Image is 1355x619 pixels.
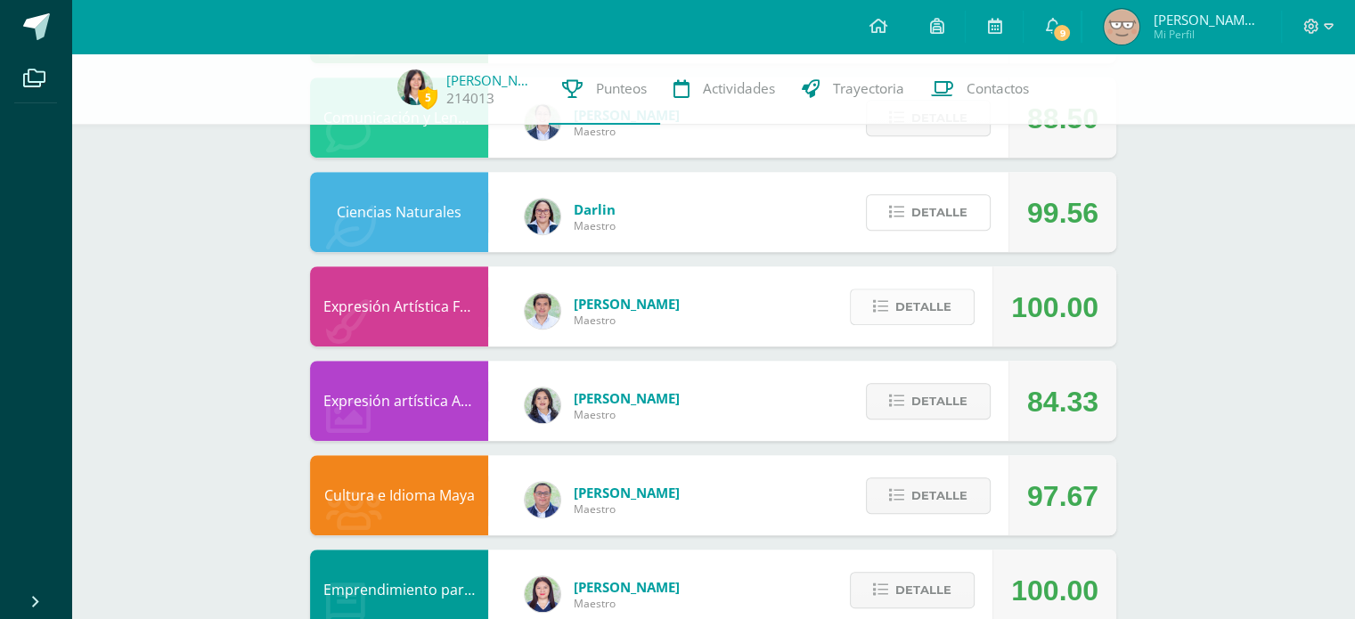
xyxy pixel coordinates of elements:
[549,53,660,125] a: Punteos
[525,482,560,517] img: c1c1b07ef08c5b34f56a5eb7b3c08b85.png
[574,484,680,501] span: [PERSON_NAME]
[895,290,951,323] span: Detalle
[397,69,433,105] img: 4c024f6bf71d5773428a8da74324d68e.png
[574,218,616,233] span: Maestro
[967,79,1029,98] span: Contactos
[1027,362,1098,442] div: 84.33
[310,361,488,441] div: Expresión artística ARTES PLÁSTICAS
[1027,173,1098,253] div: 99.56
[574,407,680,422] span: Maestro
[574,295,680,313] span: [PERSON_NAME]
[1011,267,1098,347] div: 100.00
[574,200,616,218] span: Darlin
[833,79,904,98] span: Trayectoria
[446,89,494,108] a: 214013
[310,266,488,346] div: Expresión Artística FORMACIÓN MUSICAL
[660,53,788,125] a: Actividades
[850,289,975,325] button: Detalle
[574,596,680,611] span: Maestro
[446,71,535,89] a: [PERSON_NAME]
[918,53,1042,125] a: Contactos
[574,501,680,517] span: Maestro
[895,574,951,607] span: Detalle
[703,79,775,98] span: Actividades
[574,389,680,407] span: [PERSON_NAME]
[574,313,680,328] span: Maestro
[911,479,967,512] span: Detalle
[1153,27,1260,42] span: Mi Perfil
[866,383,991,419] button: Detalle
[310,172,488,252] div: Ciencias Naturales
[596,79,647,98] span: Punteos
[574,578,680,596] span: [PERSON_NAME]
[850,572,975,608] button: Detalle
[1027,456,1098,536] div: 97.67
[525,387,560,423] img: 4a4aaf78db504b0aa81c9e1154a6f8e5.png
[1104,9,1139,45] img: e3abb1ebbe6d3481a363f12c8e97d852.png
[1052,23,1072,43] span: 9
[525,293,560,329] img: 8e3dba6cfc057293c5db5c78f6d0205d.png
[788,53,918,125] a: Trayectoria
[310,455,488,535] div: Cultura e Idioma Maya
[911,196,967,229] span: Detalle
[1153,11,1260,29] span: [PERSON_NAME] [PERSON_NAME]
[911,385,967,418] span: Detalle
[525,576,560,612] img: a452c7054714546f759a1a740f2e8572.png
[418,86,437,109] span: 5
[866,194,991,231] button: Detalle
[866,477,991,514] button: Detalle
[525,199,560,234] img: 571966f00f586896050bf2f129d9ef0a.png
[574,124,680,139] span: Maestro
